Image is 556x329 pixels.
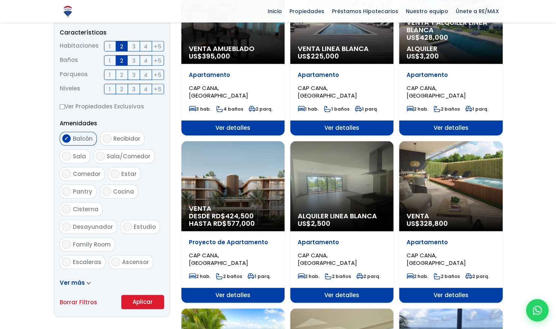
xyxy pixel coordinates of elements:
[356,273,380,279] span: 2 parq.
[144,70,148,80] span: 4
[247,273,271,279] span: 1 parq.
[60,55,78,66] span: Baños
[328,6,402,17] span: Préstamos Hipotecarios
[189,45,277,53] span: Venta Amueblado
[73,223,113,231] span: Desayunador
[298,84,357,99] span: CAP CANA, [GEOGRAPHIC_DATA]
[407,106,428,112] span: 2 hab.
[407,84,466,99] span: CAP CANA, [GEOGRAPHIC_DATA]
[73,152,86,160] span: Sala
[73,205,98,213] span: Cisterna
[62,152,71,161] input: Sala
[96,152,105,161] input: Sala/Comedor
[144,42,148,51] span: 4
[62,187,71,196] input: Pantry
[122,258,149,266] span: Ascensor
[407,219,448,228] span: US$
[120,84,123,94] span: 2
[120,42,123,51] span: 2
[311,219,330,228] span: 2,500
[181,120,285,135] span: Ver detalles
[399,288,502,303] span: Ver detalles
[399,141,502,303] a: Venta US$328,800 Apartamento CAP CANA, [GEOGRAPHIC_DATA] 2 hab. 2 baños 2 parq. Ver detalles
[181,141,285,303] a: Venta DESDE RD$424,500 HASTA RD$577,000 Proyecto de Apartamento CAP CANA, [GEOGRAPHIC_DATA] 2 hab...
[420,51,439,61] span: 3,200
[249,106,273,112] span: 2 parq.
[298,239,386,246] p: Apartamento
[123,222,132,231] input: Estudio
[113,188,134,195] span: Cocina
[102,134,112,143] input: Recibidor
[298,219,330,228] span: US$
[324,106,350,112] span: 1 baños
[144,84,148,94] span: 4
[407,33,448,42] span: US$
[189,205,277,212] span: Venta
[189,220,277,227] span: HASTA RD$
[216,106,243,112] span: 4 baños
[60,41,99,51] span: Habitaciones
[290,288,393,303] span: Ver detalles
[434,273,460,279] span: 2 baños
[407,51,439,61] span: US$
[109,70,111,80] span: 1
[290,141,393,303] a: Alquiler Linea Blanca US$2,500 Apartamento CAP CANA, [GEOGRAPHIC_DATA] 2 hab. 2 baños 2 parq. Ver...
[60,84,80,94] span: Niveles
[189,71,277,79] p: Apartamento
[407,212,495,220] span: Venta
[60,102,164,111] label: Ver Propiedades Exclusivas
[399,120,502,135] span: Ver detalles
[132,70,136,80] span: 3
[298,212,386,220] span: Alquiler Linea Blanca
[154,42,161,51] span: +5
[407,19,495,34] span: Venta y alquiler línea blanca
[286,6,328,17] span: Propiedades
[121,170,137,178] span: Estar
[62,240,71,249] input: Family Room
[62,257,71,266] input: Escaleras
[113,135,140,143] span: Recibidor
[60,69,88,80] span: Parqueos
[60,104,65,109] input: Ver Propiedades Exclusivas
[298,273,319,279] span: 2 hab.
[189,212,277,227] span: DESDE RD$
[120,70,123,80] span: 2
[434,106,460,112] span: 2 baños
[298,45,386,53] span: Venta Linea Blanca
[465,273,489,279] span: 2 parq.
[298,51,339,61] span: US$
[225,211,254,221] span: 424,500
[109,84,111,94] span: 1
[109,56,111,65] span: 1
[154,56,161,65] span: +5
[62,204,71,213] input: Cisterna
[189,51,230,61] span: US$
[73,240,111,248] span: Family Room
[465,106,488,112] span: 1 parq.
[121,295,164,309] button: Aplicar
[60,119,164,128] p: Amenidades
[407,45,495,53] span: Alquiler
[62,222,71,231] input: Desayunador
[110,169,119,178] input: Estar
[189,251,248,267] span: CAP CANA, [GEOGRAPHIC_DATA]
[420,33,448,42] span: 428,000
[73,170,101,178] span: Comedor
[154,70,161,80] span: +5
[73,258,101,266] span: Escaleras
[107,152,151,160] span: Sala/Comedor
[189,106,211,112] span: 3 hab.
[189,84,248,99] span: CAP CANA, [GEOGRAPHIC_DATA]
[60,279,85,287] span: Ver más
[298,71,386,79] p: Apartamento
[189,239,277,246] p: Proyecto de Apartamento
[355,106,378,112] span: 1 parq.
[109,42,111,51] span: 1
[407,251,466,267] span: CAP CANA, [GEOGRAPHIC_DATA]
[420,219,448,228] span: 328,800
[111,257,120,266] input: Ascensor
[407,71,495,79] p: Apartamento
[298,251,357,267] span: CAP CANA, [GEOGRAPHIC_DATA]
[62,134,71,143] input: Balcón
[227,219,255,228] span: 577,000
